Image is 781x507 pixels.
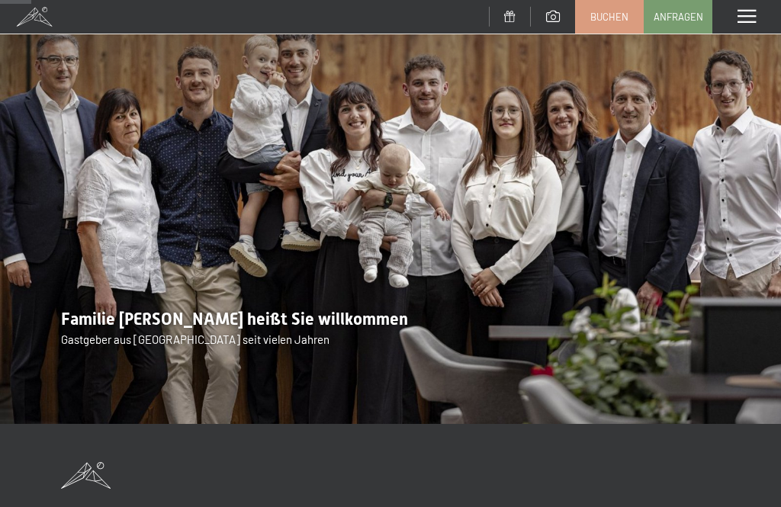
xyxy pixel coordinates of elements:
a: Anfragen [644,1,712,33]
a: Buchen [576,1,643,33]
span: Buchen [590,10,628,24]
span: Gastgeber aus [GEOGRAPHIC_DATA] seit vielen Jahren [61,332,329,346]
span: Familie [PERSON_NAME] heißt Sie willkommen [61,310,408,329]
span: Anfragen [654,10,703,24]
